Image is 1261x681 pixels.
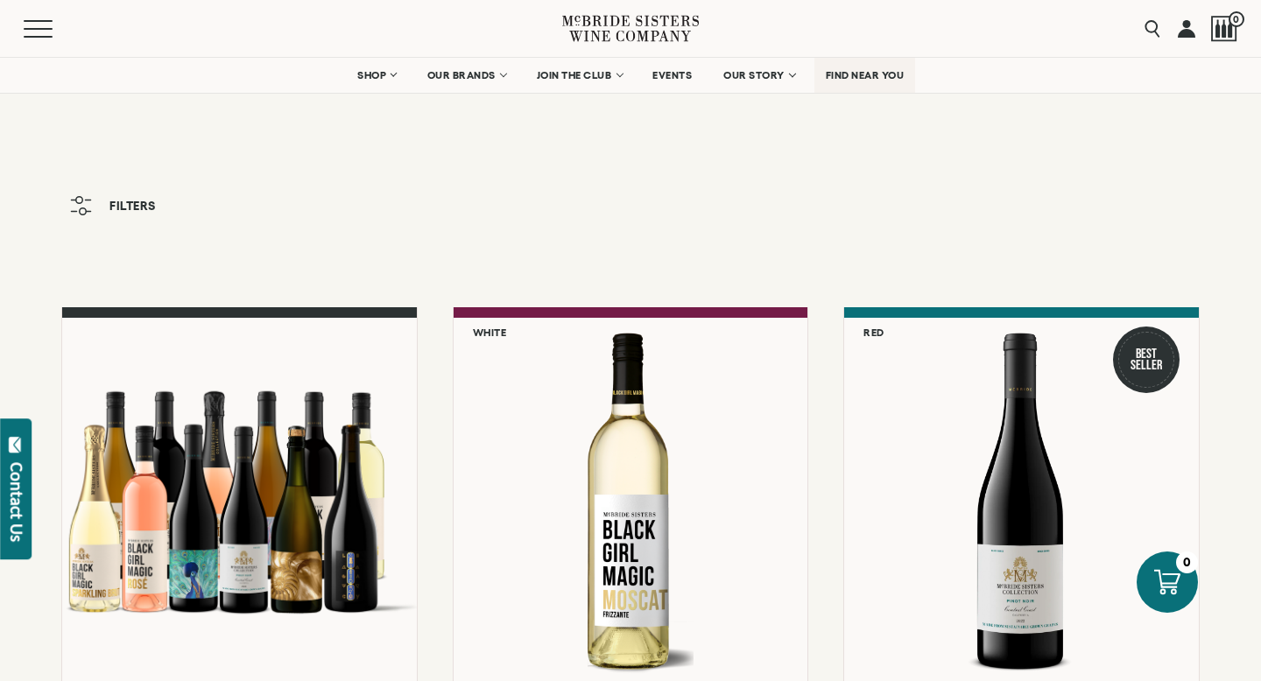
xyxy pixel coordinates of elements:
[525,58,633,93] a: JOIN THE CLUB
[357,69,387,81] span: SHOP
[712,58,806,93] a: OUR STORY
[473,326,507,338] h6: White
[61,187,165,224] button: Filters
[1229,11,1244,27] span: 0
[416,58,517,93] a: OUR BRANDS
[826,69,905,81] span: FIND NEAR YOU
[109,200,156,212] span: Filters
[427,69,496,81] span: OUR BRANDS
[24,20,87,38] button: Mobile Menu Trigger
[346,58,407,93] a: SHOP
[8,462,25,542] div: Contact Us
[1176,551,1198,573] div: 0
[723,69,785,81] span: OUR STORY
[537,69,612,81] span: JOIN THE CLUB
[641,58,703,93] a: EVENTS
[863,326,884,338] h6: Red
[814,58,916,93] a: FIND NEAR YOU
[652,69,692,81] span: EVENTS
